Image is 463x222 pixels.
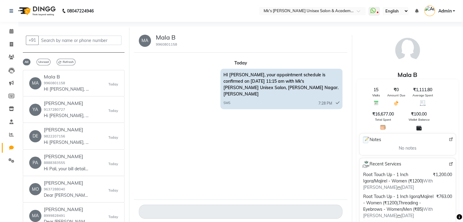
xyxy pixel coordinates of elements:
span: SMS [223,100,230,106]
span: 7:28 PM [318,101,332,106]
small: Today [108,135,118,140]
button: +91 [26,36,39,45]
span: Admin [438,8,451,14]
div: Mala B [357,70,458,79]
small: Today [108,161,118,167]
span: ₹1,111.80 [413,87,432,93]
h5: Mala B [156,34,177,41]
span: Refresh [57,59,75,65]
p: Dear [PERSON_NAME]/[PERSON_NAME] , wishing you a very happy birthday from Mk's [PERSON_NAME] Team... [44,192,89,199]
small: Today [108,82,118,87]
p: Hi [PERSON_NAME], your bill details of service on [DATE] at Mk's [PERSON_NAME] Unisex Salon, [PER... [44,113,89,119]
span: ₹100.00 [411,111,427,117]
span: All [23,59,30,65]
h6: [PERSON_NAME] [44,180,89,186]
img: logo [16,2,57,19]
img: avatar [392,35,423,65]
strong: Today [234,60,247,66]
span: HI [PERSON_NAME], your appointment schedule is confirmed on [DATE] 11:15 am with Mk's [PERSON_NAM... [223,72,338,97]
small: 8999828491 [44,213,65,218]
span: Recent Services [362,161,401,168]
div: MO [29,183,41,195]
span: 15 [374,87,378,93]
span: ₹0 [394,87,399,93]
small: Today [108,214,118,220]
h6: [PERSON_NAME] [44,154,89,159]
span: Unread [37,59,51,65]
span: Total Spent [375,117,391,122]
div: YA [29,104,41,116]
span: ₹763.00 [436,193,452,200]
span: ₹1,200.00 [433,172,452,178]
div: MA [29,77,41,89]
span: Wallet Balance [409,117,430,122]
img: Average Spent Icon [420,100,426,106]
div: PA [29,157,41,169]
small: Today [108,188,118,193]
img: Amount Due Icon [393,100,399,106]
h6: Mala B [44,74,89,80]
small: 9960801158 [44,81,65,85]
small: 9137280727 [44,107,65,112]
small: Today [108,108,118,113]
small: 9637288040 [44,187,65,191]
span: Average Spent [412,93,433,98]
small: 9960801158 [156,42,177,47]
span: No notes [399,145,416,151]
input: Search by name or phone number [38,36,121,45]
div: MA [139,35,151,47]
span: Root Touch Up - 1 Inch Igora/Majirel - Women (₹1200) [363,172,423,184]
div: DE [29,130,41,142]
small: 8888383555 [44,161,65,165]
p: HI [PERSON_NAME], your appointment schedule is confirmed on [DATE] 11:15 am with Mk's [PERSON_NAM... [44,86,89,92]
p: Hi Pali, your bill details of service on [DATE] at Mk's [PERSON_NAME] Unisex Salon, [PERSON_NAME]... [44,166,89,172]
span: Notes [362,136,381,144]
img: Total Spent Icon [380,124,386,130]
span: ₹16,677.00 [372,111,394,117]
b: 08047224946 [67,2,94,19]
small: 9822207156 [44,134,65,138]
span: Root Touch Up - 1 Inch Igora/Majirel - Women (₹1200),Threading - Eyebrows - Women/Men (₹85) [363,194,433,212]
div: MA [29,210,41,222]
h6: [PERSON_NAME] [44,100,89,106]
span: Amount Due [387,93,405,98]
h6: [PERSON_NAME] [44,206,89,212]
h6: [PERSON_NAME] [44,127,89,133]
img: Admin [424,5,435,16]
p: Hi [PERSON_NAME], your bill details of service on [DATE] at Mk's [PERSON_NAME] Unisex Salon, [PER... [44,139,89,146]
span: Visits [372,93,380,98]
